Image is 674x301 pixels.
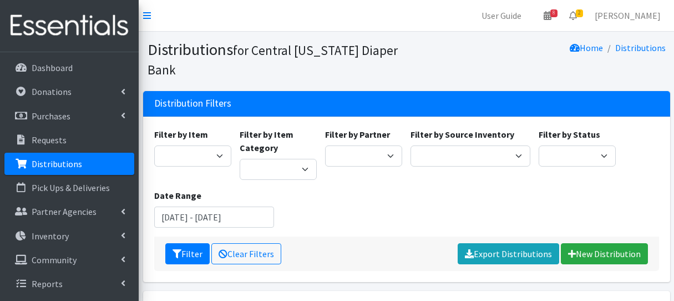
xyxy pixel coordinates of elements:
[4,249,134,271] a: Community
[4,153,134,175] a: Distributions
[148,42,398,78] small: for Central [US_STATE] Diaper Bank
[550,9,558,17] span: 8
[32,254,77,265] p: Community
[4,105,134,127] a: Purchases
[411,128,514,141] label: Filter by Source Inventory
[560,4,586,27] a: 2
[539,128,600,141] label: Filter by Status
[154,207,274,228] input: January 1, 2011 - December 31, 2011
[535,4,560,27] a: 8
[4,225,134,247] a: Inventory
[4,273,134,295] a: Reports
[561,243,648,264] a: New Distribution
[32,182,110,193] p: Pick Ups & Deliveries
[148,40,403,78] h1: Distributions
[32,111,70,122] p: Purchases
[32,86,72,97] p: Donations
[4,57,134,79] a: Dashboard
[32,134,67,146] p: Requests
[211,243,281,264] a: Clear Filters
[615,42,666,53] a: Distributions
[32,158,82,169] p: Distributions
[473,4,530,27] a: User Guide
[570,42,603,53] a: Home
[165,243,210,264] button: Filter
[32,206,97,217] p: Partner Agencies
[4,200,134,223] a: Partner Agencies
[154,98,231,109] h3: Distribution Filters
[32,62,73,73] p: Dashboard
[32,278,63,289] p: Reports
[586,4,670,27] a: [PERSON_NAME]
[4,129,134,151] a: Requests
[154,128,208,141] label: Filter by Item
[4,81,134,103] a: Donations
[4,177,134,199] a: Pick Ups & Deliveries
[576,9,583,17] span: 2
[458,243,559,264] a: Export Distributions
[325,128,390,141] label: Filter by Partner
[154,189,201,202] label: Date Range
[4,7,134,44] img: HumanEssentials
[32,230,69,242] p: Inventory
[240,128,317,154] label: Filter by Item Category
